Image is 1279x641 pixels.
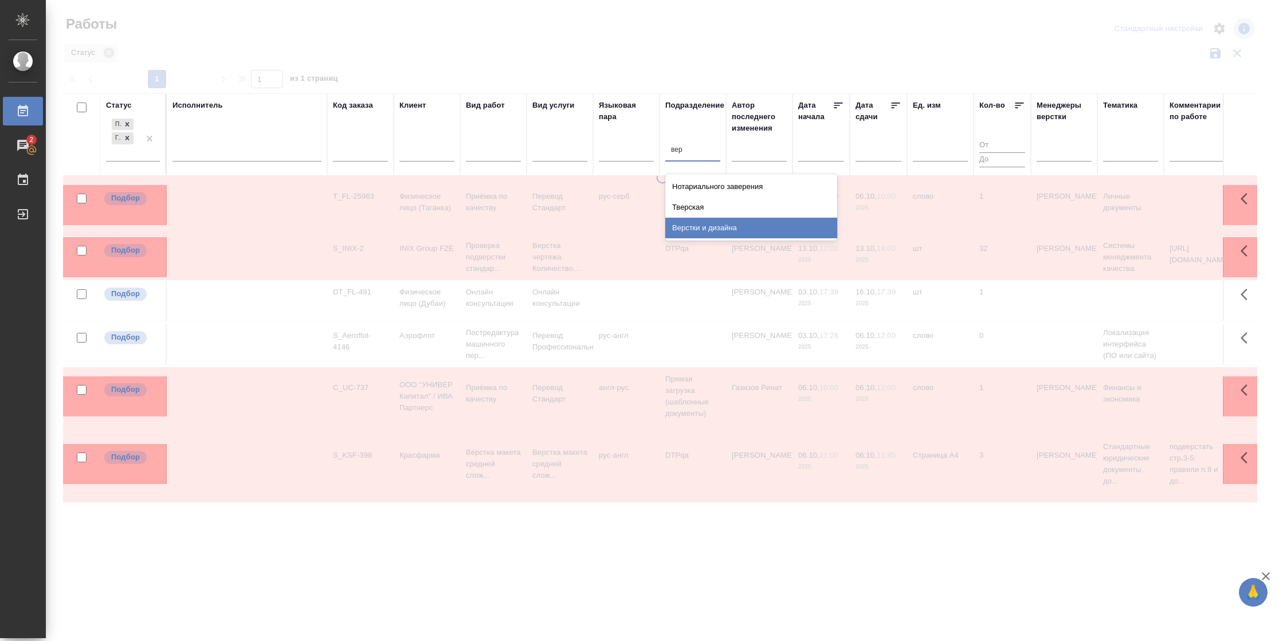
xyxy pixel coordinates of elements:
div: Подразделение [665,100,724,111]
div: Тематика [1103,100,1137,111]
div: Менеджеры верстки [1037,100,1092,123]
div: Можно подбирать исполнителей [103,243,160,258]
input: До [979,152,1025,167]
div: Подбор, Готов к работе [111,131,135,145]
div: Подбор, Готов к работе [111,117,135,132]
a: 2 [3,131,43,160]
div: Клиент [399,100,426,111]
div: Исполнитель [172,100,223,111]
div: Нотариального заверения [665,176,837,197]
div: Кол-во [979,100,1005,111]
div: Статус [106,100,132,111]
button: Здесь прячутся важные кнопки [1234,324,1261,352]
p: Подбор [111,288,140,300]
p: Подбор [111,245,140,256]
div: Дата сдачи [856,100,890,123]
div: Автор последнего изменения [732,100,787,134]
div: Код заказа [333,100,373,111]
div: Вид работ [466,100,505,111]
div: Верстки и дизайна [665,218,837,238]
div: Можно подбирать исполнителей [103,286,160,302]
span: 2 [22,134,40,145]
p: Подбор [111,451,140,463]
button: Здесь прячутся важные кнопки [1234,237,1261,265]
div: Можно подбирать исполнителей [103,382,160,398]
div: Тверская [665,197,837,218]
div: Языковая пара [599,100,654,123]
button: 🙏 [1239,578,1268,607]
div: Подбор [112,119,121,131]
button: Здесь прячутся важные кнопки [1234,506,1261,533]
div: Вид услуги [532,100,575,111]
p: Подбор [111,332,140,343]
div: Готов к работе [112,132,121,144]
div: Можно подбирать исполнителей [103,450,160,465]
button: Здесь прячутся важные кнопки [1234,376,1261,404]
button: Здесь прячутся важные кнопки [1234,281,1261,308]
button: Здесь прячутся важные кнопки [1234,444,1261,471]
div: Комментарии по работе [1170,100,1225,123]
input: От [979,139,1025,153]
div: Можно подбирать исполнителей [103,191,160,206]
p: Подбор [111,192,140,204]
span: 🙏 [1243,580,1263,604]
div: Ед. изм [913,100,941,111]
p: Подбор [111,384,140,395]
button: Здесь прячутся важные кнопки [1234,185,1261,213]
div: Можно подбирать исполнителей [103,330,160,345]
div: Дата начала [798,100,833,123]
